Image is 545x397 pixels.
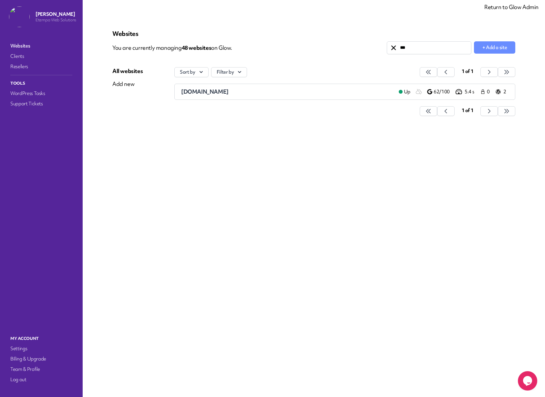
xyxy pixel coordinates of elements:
[496,88,509,96] a: 2
[112,67,143,75] div: All websites
[465,89,480,95] p: 5.4 s
[112,30,515,37] p: Websites
[209,44,211,51] span: s
[404,89,410,95] span: Up
[9,89,74,98] a: WordPress Tasks
[9,41,74,50] a: Websites
[9,354,74,363] a: Billing & Upgrade
[462,68,474,75] span: 1 of 1
[9,62,74,71] a: Resellers
[9,99,74,108] a: Support Tickets
[174,67,209,77] button: Sort by
[434,89,454,95] p: 62/100
[9,365,74,374] a: Team & Profile
[474,41,515,54] button: + Add a site
[480,88,493,96] a: 0
[518,371,539,391] iframe: chat widget
[503,89,509,95] p: 2
[9,52,74,61] a: Clients
[9,375,74,384] a: Log out
[36,11,76,17] p: [PERSON_NAME]
[427,88,480,96] a: 62/100 5.4 s
[182,44,211,51] span: 48 website
[211,67,247,77] button: Filter by
[36,17,76,23] p: Etempa Web Solutions
[394,88,416,96] a: Up
[112,80,143,88] div: Add new
[9,344,74,353] a: Settings
[181,88,394,96] a: [DOMAIN_NAME]
[112,41,387,54] p: You are currently managing on Glow.
[487,89,492,95] span: 0
[181,88,229,95] span: [DOMAIN_NAME]
[462,107,474,114] span: 1 of 1
[9,79,74,88] p: Tools
[9,334,74,343] p: My Account
[484,3,539,11] a: Return to Glow Admin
